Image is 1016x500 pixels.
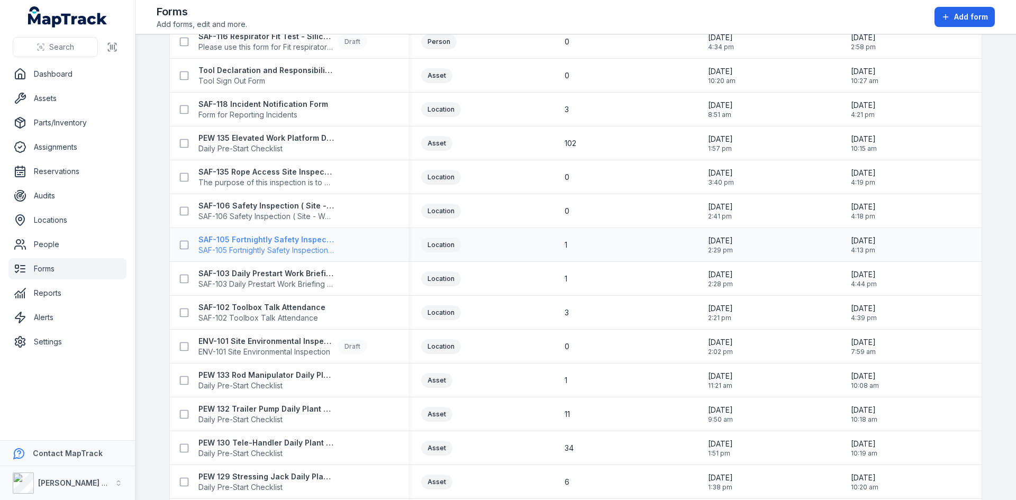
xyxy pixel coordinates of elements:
[708,77,736,85] span: 10:20 am
[708,337,733,348] span: [DATE]
[851,280,877,288] span: 4:44 pm
[198,448,334,459] span: Daily Pre-Start Checklist
[338,34,367,49] div: Draft
[198,336,367,357] a: ENV-101 Site Environmental InspectionENV-101 Site Environmental InspectionDraft
[935,7,995,27] button: Add form
[851,144,877,153] span: 10:15 am
[851,100,876,119] time: 9/16/2025, 4:21:45 PM
[708,32,734,51] time: 9/9/2025, 4:34:16 PM
[851,337,876,356] time: 9/11/2025, 7:59:56 AM
[198,279,334,289] span: SAF-103 Daily Prestart Work Briefing Attendance Register
[708,280,733,288] span: 2:28 pm
[421,305,461,320] div: Location
[708,168,734,178] span: [DATE]
[851,168,876,178] span: [DATE]
[8,161,126,182] a: Reservations
[851,269,877,288] time: 9/15/2025, 4:44:30 PM
[198,482,334,493] span: Daily Pre-Start Checklist
[565,409,570,420] span: 11
[198,370,334,380] strong: PEW 133 Rod Manipulator Daily Plant Pre-Start
[565,206,569,216] span: 0
[421,407,452,422] div: Asset
[33,449,103,458] strong: Contact MapTrack
[198,133,334,154] a: PEW 135 Elevated Work Platform Daily Pre-Start ChecklistDaily Pre-Start Checklist
[198,404,334,425] a: PEW 132 Trailer Pump Daily Plant Pre-StartDaily Pre-Start Checklist
[8,63,126,85] a: Dashboard
[851,303,877,314] span: [DATE]
[708,202,733,212] span: [DATE]
[708,100,733,111] span: [DATE]
[421,136,452,151] div: Asset
[851,134,877,153] time: 8/21/2025, 10:15:18 AM
[708,303,733,322] time: 6/2/2025, 2:21:17 PM
[198,76,334,86] span: Tool Sign Out Form
[708,381,733,390] span: 11:21 am
[28,6,107,28] a: MapTrack
[851,415,877,424] span: 10:18 am
[851,269,877,280] span: [DATE]
[851,371,879,381] span: [DATE]
[8,307,126,328] a: Alerts
[198,234,334,256] a: SAF-105 Fortnightly Safety Inspection (Yard)SAF-105 Fortnightly Safety Inspection (Yard)
[708,269,733,288] time: 6/2/2025, 2:28:30 PM
[851,371,879,390] time: 8/21/2025, 10:08:54 AM
[708,168,734,187] time: 6/2/2025, 3:40:39 PM
[708,314,733,322] span: 2:21 pm
[8,112,126,133] a: Parts/Inventory
[198,471,334,482] strong: PEW 129 Stressing Jack Daily Plant Pre-Start
[198,65,334,76] strong: Tool Declaration and Responsibility Acknowledgement
[198,245,334,256] span: SAF-105 Fortnightly Safety Inspection (Yard)
[708,348,733,356] span: 2:02 pm
[421,68,452,83] div: Asset
[8,283,126,304] a: Reports
[421,102,461,117] div: Location
[708,66,736,77] span: [DATE]
[851,439,877,449] span: [DATE]
[708,134,733,153] time: 7/23/2025, 1:57:27 PM
[708,449,733,458] span: 1:51 pm
[851,100,876,111] span: [DATE]
[198,471,334,493] a: PEW 129 Stressing Jack Daily Plant Pre-StartDaily Pre-Start Checklist
[851,405,877,415] span: [DATE]
[708,371,733,390] time: 5/21/2025, 11:21:47 AM
[8,234,126,255] a: People
[421,475,452,489] div: Asset
[954,12,988,22] span: Add form
[708,100,733,119] time: 8/14/2025, 8:51:45 AM
[421,170,461,185] div: Location
[708,43,734,51] span: 4:34 pm
[565,70,569,81] span: 0
[851,66,878,77] span: [DATE]
[851,381,879,390] span: 10:08 am
[198,211,334,222] span: SAF-106 Safety Inspection ( Site - Weekly )
[13,37,98,57] button: Search
[198,110,328,120] span: Form for Reporting Incidents
[338,339,367,354] div: Draft
[851,212,876,221] span: 4:18 pm
[565,375,567,386] span: 1
[198,234,334,245] strong: SAF-105 Fortnightly Safety Inspection (Yard)
[708,212,733,221] span: 2:41 pm
[198,31,367,52] a: SAF-116 Respirator Fit Test - Silica and Asbestos AwarenessPlease use this form for Fit respirato...
[198,177,334,188] span: The purpose of this inspection is to ensure the Rope Access best practice guidelines are being fo...
[8,210,126,231] a: Locations
[708,32,734,43] span: [DATE]
[708,66,736,85] time: 9/5/2025, 10:20:42 AM
[851,134,877,144] span: [DATE]
[851,472,878,483] span: [DATE]
[8,88,126,109] a: Assets
[851,235,876,254] time: 9/16/2025, 4:13:36 PM
[157,19,247,30] span: Add forms, edit and more.
[565,172,569,183] span: 0
[421,373,452,388] div: Asset
[851,43,876,51] span: 2:58 pm
[708,178,734,187] span: 3:40 pm
[851,405,877,424] time: 8/21/2025, 10:18:00 AM
[851,111,876,119] span: 4:21 pm
[198,302,325,313] strong: SAF-102 Toolbox Talk Attendance
[851,202,876,212] span: [DATE]
[8,137,126,158] a: Assignments
[708,269,733,280] span: [DATE]
[565,341,569,352] span: 0
[708,415,733,424] span: 9:50 am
